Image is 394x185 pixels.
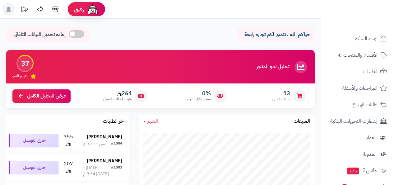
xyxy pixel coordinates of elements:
[257,64,289,70] h3: تحليل نمو المتجر
[325,114,390,129] a: إشعارات التحويلات البنكية
[27,93,66,100] span: عرض التحليل الكامل
[242,31,310,38] p: حياكم الله ، نتمنى لكم تجارة رابحة
[87,134,122,140] strong: [PERSON_NAME]
[343,51,378,59] span: الأقسام والمنتجات
[86,3,99,16] img: ai-face.png
[103,97,132,102] span: متوسط طلب العميل
[352,16,388,29] img: logo-2.png
[325,163,390,178] a: وآتس آبجديد
[61,128,76,153] td: 355
[347,166,377,175] span: وآتس آب
[187,90,211,97] span: 0%
[325,64,390,79] a: الطلبات
[148,117,158,125] span: الشهر
[13,31,66,38] span: إعادة تحميل البيانات التلقائي
[12,74,27,79] span: تقييم النمو
[87,158,122,164] strong: [PERSON_NAME]
[9,161,58,174] div: جاري التوصيل
[294,119,310,124] h3: المبيعات
[9,134,58,147] div: جاري التوصيل
[342,84,378,93] span: المراجعات والأسئلة
[364,133,377,142] span: العملاء
[330,117,378,126] span: إشعارات التحويلات البنكية
[74,6,84,13] span: رفيق
[347,168,359,174] span: جديد
[16,3,32,17] a: تحديثات المنصة
[325,81,390,96] a: المراجعات والأسئلة
[272,97,290,102] span: طلبات الشهر
[83,141,107,147] div: أمس - 9:31 م
[325,31,390,46] a: لوحة التحكم
[325,130,390,145] a: العملاء
[103,119,125,124] h3: آخر الطلبات
[325,97,390,112] a: طلبات الإرجاع
[61,153,76,182] td: 207
[352,100,378,109] span: طلبات الإرجاع
[363,67,378,76] span: الطلبات
[111,141,122,147] div: #1084
[103,90,132,97] span: 264
[187,97,211,102] span: معدل تكرار الشراء
[363,150,377,159] span: المدونة
[83,165,111,177] div: [DATE] - [DATE] 9:34 م
[272,90,290,97] span: 13
[143,118,158,125] a: الشهر
[355,34,378,43] span: لوحة التحكم
[12,89,71,103] a: عرض التحليل الكامل
[325,147,390,162] a: المدونة
[111,165,122,177] div: #1083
